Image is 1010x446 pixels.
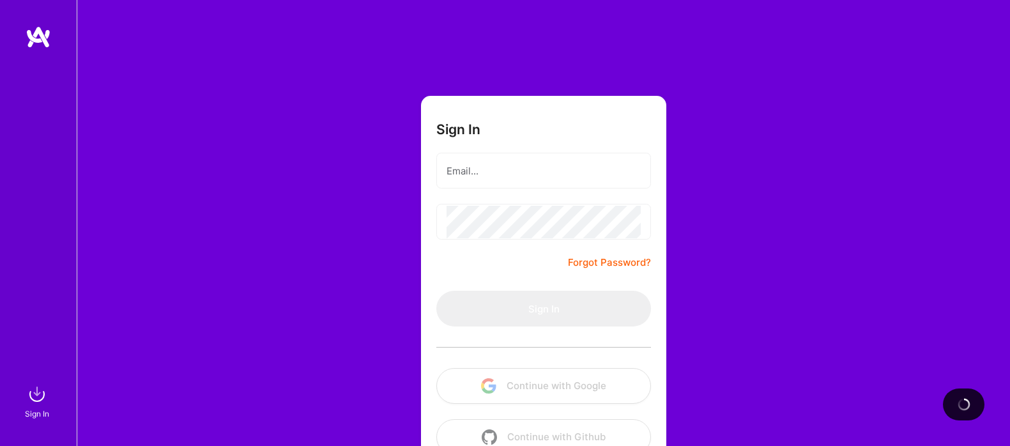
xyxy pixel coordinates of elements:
a: Forgot Password? [568,255,651,270]
img: sign in [24,381,50,407]
button: Continue with Google [436,368,651,404]
a: sign inSign In [27,381,50,420]
img: loading [956,397,972,412]
button: Sign In [436,291,651,327]
input: Email... [447,155,641,187]
div: Sign In [25,407,49,420]
img: icon [482,429,497,445]
img: logo [26,26,51,49]
img: icon [481,378,496,394]
h3: Sign In [436,121,480,137]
